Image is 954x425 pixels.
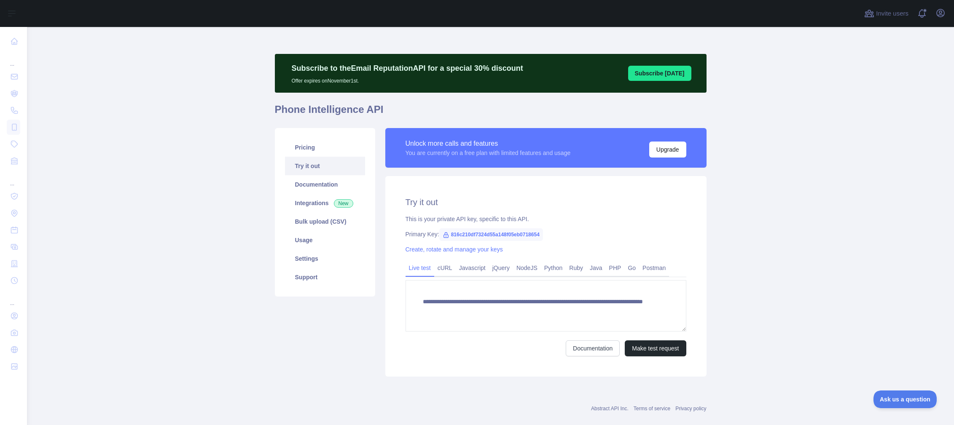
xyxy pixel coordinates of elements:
[634,406,670,412] a: Terms of service
[513,261,541,275] a: NodeJS
[406,149,571,157] div: You are currently on a free plan with limited features and usage
[639,261,669,275] a: Postman
[863,7,910,20] button: Invite users
[285,231,365,249] a: Usage
[7,51,20,67] div: ...
[285,212,365,231] a: Bulk upload (CSV)
[406,196,686,208] h2: Try it out
[406,139,571,149] div: Unlock more calls and features
[591,406,629,412] a: Abstract API Inc.
[292,62,523,74] p: Subscribe to the Email Reputation API for a special 30 % discount
[434,261,456,275] a: cURL
[285,194,365,212] a: Integrations New
[586,261,606,275] a: Java
[406,230,686,238] div: Primary Key:
[606,261,625,275] a: PHP
[292,74,523,84] p: Offer expires on November 1st.
[541,261,566,275] a: Python
[625,340,686,356] button: Make test request
[876,9,908,19] span: Invite users
[873,390,937,408] iframe: Toggle Customer Support
[275,103,707,123] h1: Phone Intelligence API
[456,261,489,275] a: Javascript
[285,138,365,157] a: Pricing
[334,199,353,208] span: New
[675,406,706,412] a: Privacy policy
[406,215,686,223] div: This is your private API key, specific to this API.
[285,268,365,286] a: Support
[7,290,20,307] div: ...
[439,228,543,241] span: 816c210df7324d55a148f05eb0718654
[566,261,586,275] a: Ruby
[406,246,503,253] a: Create, rotate and manage your keys
[649,142,686,158] button: Upgrade
[624,261,639,275] a: Go
[566,340,620,356] a: Documentation
[285,157,365,175] a: Try it out
[489,261,513,275] a: jQuery
[7,170,20,187] div: ...
[285,175,365,194] a: Documentation
[406,261,434,275] a: Live test
[285,249,365,268] a: Settings
[628,66,691,81] button: Subscribe [DATE]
